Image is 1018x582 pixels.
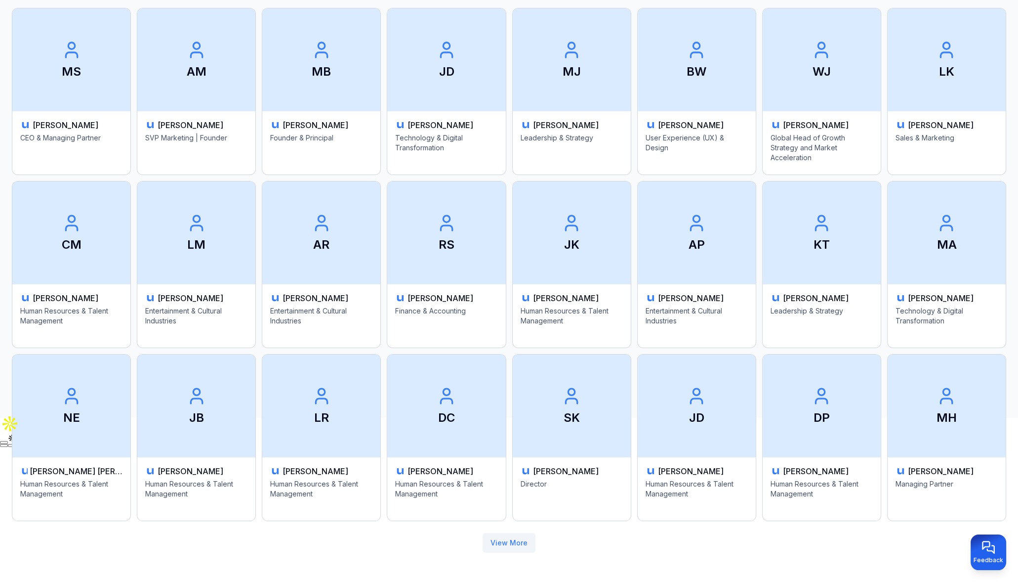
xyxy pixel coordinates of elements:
p: Human Resources & Talent Management [20,306,122,338]
p: SK [564,410,580,426]
p: Leadership & Strategy [771,306,873,338]
h3: [PERSON_NAME] [407,465,473,477]
h3: [PERSON_NAME] [158,465,223,477]
h3: [PERSON_NAME] [PERSON_NAME] [30,465,122,477]
p: DC [438,410,455,426]
p: Technology & Digital Transformation [395,133,497,165]
p: User Experience (UX) & Design [646,133,748,165]
p: Leadership & Strategy [521,133,623,165]
p: CEO & Managing Partner [20,133,122,165]
p: LK [939,64,954,80]
p: JB [189,410,204,426]
h3: [PERSON_NAME] [533,292,599,304]
p: Director [521,479,623,511]
p: Managing Partner [896,479,998,511]
h3: [PERSON_NAME] [407,292,473,304]
span: Feedback [974,556,1003,564]
p: KT [814,237,830,253]
h3: [PERSON_NAME] [658,292,724,304]
p: BW [687,64,706,80]
p: Human Resources & Talent Management [270,479,372,511]
p: MS [62,64,81,80]
h3: [PERSON_NAME] [283,465,348,477]
p: MA [937,237,956,253]
p: Global Head of Growth Strategy and Market Acceleration [771,133,873,165]
p: MB [312,64,331,80]
h3: [PERSON_NAME] [908,465,974,477]
p: NE [63,410,80,426]
p: LM [187,237,205,253]
p: LR [314,410,329,426]
h3: [PERSON_NAME] [33,119,98,131]
p: JK [564,237,579,253]
p: Human Resources & Talent Management [145,479,247,511]
p: RS [439,237,454,253]
p: Human Resources & Talent Management [20,479,122,511]
p: Sales & Marketing [896,133,998,165]
h3: [PERSON_NAME] [283,119,348,131]
p: AR [313,237,329,253]
p: Founder & Principal [270,133,372,165]
p: CM [62,237,81,253]
button: View More [483,533,535,553]
p: AM [187,64,206,80]
p: Entertainment & Cultural Industries [270,306,372,338]
p: JD [689,410,704,426]
p: Finance & Accounting [395,306,497,338]
button: Provide feedback [971,535,1006,570]
p: MJ [563,64,581,80]
h3: [PERSON_NAME] [283,292,348,304]
h3: [PERSON_NAME] [158,292,223,304]
h3: [PERSON_NAME] [783,292,849,304]
p: WJ [813,64,831,80]
p: Human Resources & Talent Management [646,479,748,511]
h3: [PERSON_NAME] [407,119,473,131]
p: Human Resources & Talent Management [521,306,623,338]
h3: [PERSON_NAME] [658,465,724,477]
p: JD [439,64,454,80]
h3: [PERSON_NAME] [158,119,223,131]
h3: [PERSON_NAME] [783,465,849,477]
p: Entertainment & Cultural Industries [646,306,748,338]
p: SVP Marketing | Founder [145,133,247,165]
h3: [PERSON_NAME] [533,465,599,477]
h3: [PERSON_NAME] [658,119,724,131]
p: AP [689,237,705,253]
h3: [PERSON_NAME] [908,292,974,304]
h3: [PERSON_NAME] [33,292,98,304]
p: Technology & Digital Transformation [896,306,998,338]
h3: [PERSON_NAME] [783,119,849,131]
p: Human Resources & Talent Management [771,479,873,511]
h3: [PERSON_NAME] [533,119,599,131]
p: Entertainment & Cultural Industries [145,306,247,338]
p: Human Resources & Talent Management [395,479,497,511]
p: MH [937,410,957,426]
p: DP [814,410,830,426]
h3: [PERSON_NAME] [908,119,974,131]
